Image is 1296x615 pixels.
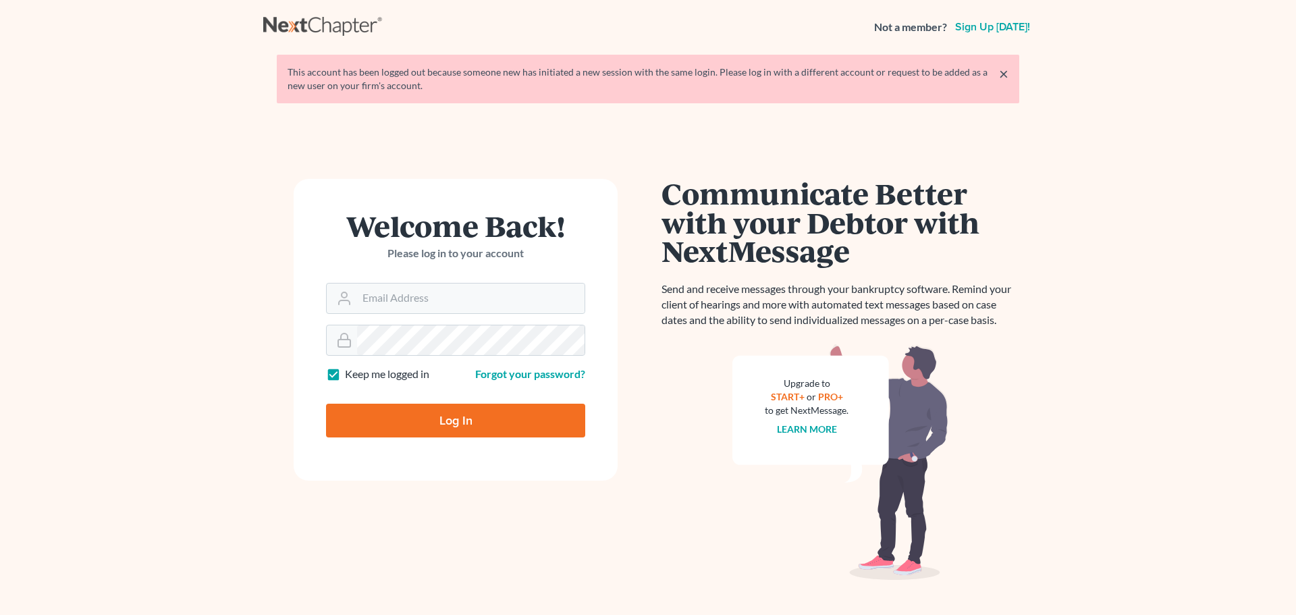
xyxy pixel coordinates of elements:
[771,391,805,402] a: START+
[288,65,1008,92] div: This account has been logged out because someone new has initiated a new session with the same lo...
[765,377,848,390] div: Upgrade to
[661,282,1019,328] p: Send and receive messages through your bankruptcy software. Remind your client of hearings and mo...
[326,211,585,240] h1: Welcome Back!
[765,404,848,417] div: to get NextMessage.
[732,344,948,581] img: nextmessage_bg-59042aed3d76b12b5cd301f8e5b87938c9018125f34e5fa2b7a6b67550977c72.svg
[818,391,843,402] a: PRO+
[326,246,585,261] p: Please log in to your account
[661,179,1019,265] h1: Communicate Better with your Debtor with NextMessage
[475,367,585,380] a: Forgot your password?
[874,20,947,35] strong: Not a member?
[952,22,1033,32] a: Sign up [DATE]!
[345,367,429,382] label: Keep me logged in
[357,284,585,313] input: Email Address
[999,65,1008,82] a: ×
[777,423,837,435] a: Learn more
[807,391,816,402] span: or
[326,404,585,437] input: Log In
